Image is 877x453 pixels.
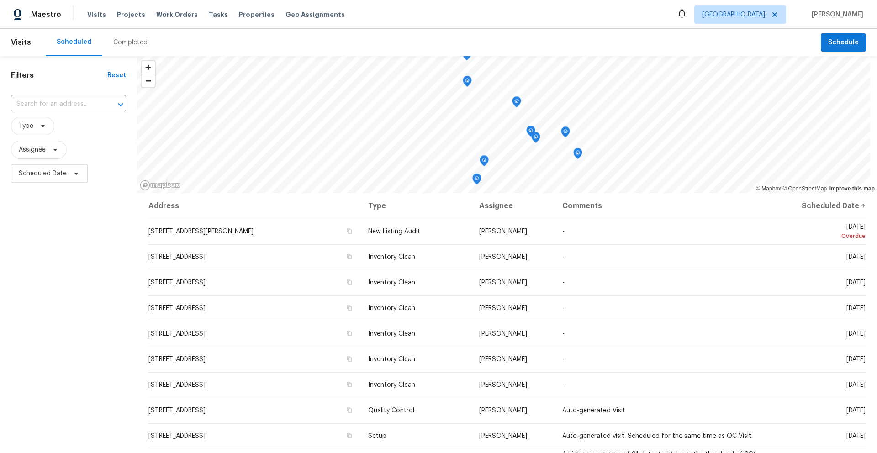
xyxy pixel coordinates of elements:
span: [STREET_ADDRESS] [148,331,206,337]
canvas: Map [137,56,870,193]
span: - [562,305,565,311]
div: Map marker [531,132,540,146]
button: Copy Address [345,304,354,312]
th: Address [148,193,361,219]
div: Scheduled [57,37,91,47]
span: [PERSON_NAME] [808,10,863,19]
button: Copy Address [345,227,354,235]
span: Auto-generated Visit [562,407,625,414]
span: [PERSON_NAME] [479,305,527,311]
span: [DATE] [846,305,866,311]
span: [STREET_ADDRESS] [148,279,206,286]
a: Improve this map [829,185,875,192]
span: [DATE] [846,356,866,363]
span: Inventory Clean [368,254,415,260]
span: Projects [117,10,145,19]
span: Quality Control [368,407,414,414]
span: Visits [11,32,31,53]
div: Map marker [573,148,582,162]
span: Auto-generated visit. Scheduled for the same time as QC Visit. [562,433,753,439]
div: Reset [107,71,126,80]
span: [DATE] [846,433,866,439]
span: Inventory Clean [368,356,415,363]
span: [DATE] [846,407,866,414]
div: Overdue [778,232,866,241]
span: [DATE] [846,279,866,286]
span: [PERSON_NAME] [479,331,527,337]
span: - [562,279,565,286]
span: - [562,254,565,260]
span: - [562,356,565,363]
button: Copy Address [345,355,354,363]
th: Assignee [472,193,555,219]
div: Map marker [462,49,471,63]
span: [PERSON_NAME] [479,356,527,363]
div: Completed [113,38,148,47]
th: Type [361,193,471,219]
button: Copy Address [345,432,354,440]
h1: Filters [11,71,107,80]
span: Properties [239,10,275,19]
div: Map marker [480,155,489,169]
button: Open [114,98,127,111]
span: Maestro [31,10,61,19]
span: Setup [368,433,386,439]
span: Schedule [828,37,859,48]
span: Inventory Clean [368,331,415,337]
span: [DATE] [846,254,866,260]
span: Geo Assignments [285,10,345,19]
button: Copy Address [345,253,354,261]
th: Comments [555,193,771,219]
span: [STREET_ADDRESS] [148,305,206,311]
span: [STREET_ADDRESS][PERSON_NAME] [148,228,254,235]
a: OpenStreetMap [782,185,827,192]
span: [STREET_ADDRESS] [148,356,206,363]
span: [STREET_ADDRESS] [148,407,206,414]
th: Scheduled Date ↑ [771,193,866,219]
span: Inventory Clean [368,305,415,311]
button: Copy Address [345,406,354,414]
div: Map marker [526,126,535,140]
span: [PERSON_NAME] [479,407,527,414]
span: Inventory Clean [368,382,415,388]
span: [DATE] [778,224,866,241]
div: Map marker [561,126,570,141]
span: [DATE] [846,331,866,337]
button: Zoom out [142,74,155,87]
span: - [562,382,565,388]
span: New Listing Audit [368,228,420,235]
button: Copy Address [345,380,354,389]
span: - [562,331,565,337]
span: Type [19,121,33,131]
span: Inventory Clean [368,279,415,286]
span: [PERSON_NAME] [479,254,527,260]
span: [STREET_ADDRESS] [148,382,206,388]
span: Assignee [19,145,46,154]
input: Search for an address... [11,97,100,111]
span: - [562,228,565,235]
span: Work Orders [156,10,198,19]
button: Copy Address [345,278,354,286]
a: Mapbox homepage [140,180,180,190]
button: Schedule [821,33,866,52]
button: Copy Address [345,329,354,337]
div: Map marker [472,174,481,188]
div: Map marker [463,76,472,90]
span: [PERSON_NAME] [479,382,527,388]
a: Mapbox [756,185,781,192]
span: Tasks [209,11,228,18]
span: [STREET_ADDRESS] [148,254,206,260]
span: [DATE] [846,382,866,388]
span: Scheduled Date [19,169,67,178]
span: [PERSON_NAME] [479,279,527,286]
span: [PERSON_NAME] [479,228,527,235]
span: Visits [87,10,106,19]
span: [STREET_ADDRESS] [148,433,206,439]
button: Zoom in [142,61,155,74]
span: [PERSON_NAME] [479,433,527,439]
div: Map marker [512,96,521,111]
span: [GEOGRAPHIC_DATA] [702,10,765,19]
